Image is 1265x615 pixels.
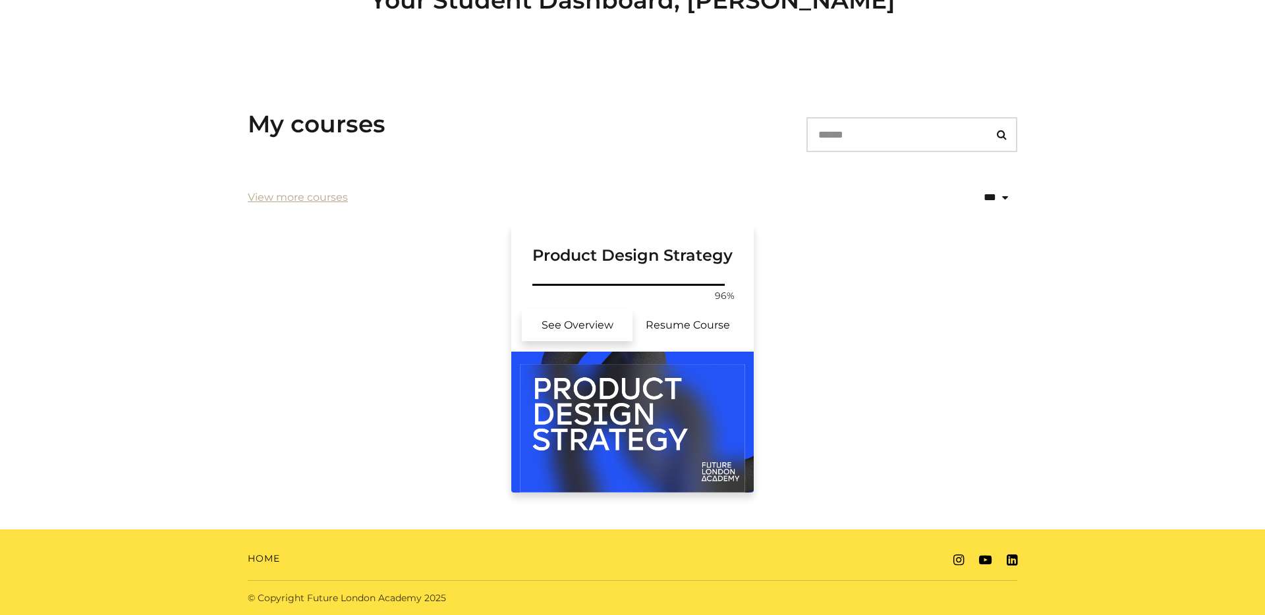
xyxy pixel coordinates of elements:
a: Product Design Strategy : See Overview [522,309,632,341]
span: 96% [709,289,741,303]
div: © Copyright Future London Academy 2025 [237,591,632,605]
a: Product Design Strategy : Resume Course [632,309,743,341]
h3: Product Design Strategy [527,225,738,265]
select: status [926,180,1017,215]
h3: My courses [248,110,385,138]
a: Product Design Strategy [511,225,754,281]
a: Home [248,552,280,566]
a: View more courses [248,190,348,205]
